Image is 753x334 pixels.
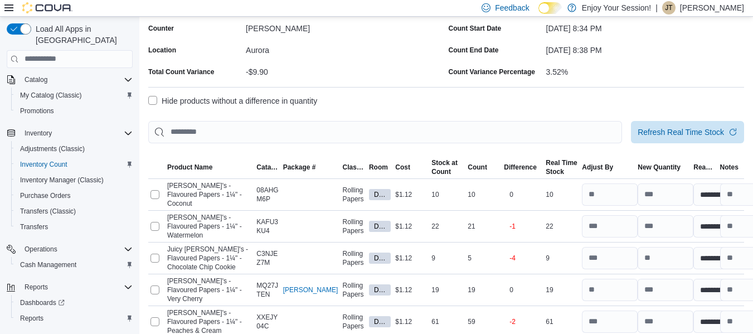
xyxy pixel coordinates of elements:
[680,1,744,14] p: [PERSON_NAME]
[148,46,176,55] label: Location
[167,163,212,172] span: Product Name
[449,67,535,76] div: Count Variance Percentage
[509,285,513,294] p: 0
[11,295,137,311] a: Dashboards
[495,2,529,13] span: Feedback
[16,158,72,171] a: Inventory Count
[720,163,739,172] span: Notes
[283,285,338,294] a: [PERSON_NAME]
[20,176,104,185] span: Inventory Manager (Classic)
[393,315,429,328] div: $1.12
[449,24,502,33] label: Count Start Date
[429,220,465,233] div: 22
[20,127,133,140] span: Inventory
[20,160,67,169] span: Inventory Count
[431,167,458,176] div: Count
[167,277,252,303] span: Juicy Jay's - Flavoured Papers - 1¼" - Very Cherry
[16,258,133,272] span: Cash Management
[11,141,137,157] button: Adjustments (Classic)
[369,221,391,232] span: Default
[16,104,133,118] span: Promotions
[148,67,214,76] div: Total Count Variance
[2,241,137,257] button: Operations
[395,163,410,172] span: Cost
[369,189,391,200] span: Default
[11,204,137,219] button: Transfers (Classic)
[20,191,71,200] span: Purchase Orders
[582,1,652,14] p: Enjoy Your Session!
[20,243,133,256] span: Operations
[11,103,137,119] button: Promotions
[509,222,516,231] p: -1
[2,125,137,141] button: Inventory
[16,142,89,156] a: Adjustments (Classic)
[665,1,672,14] span: JT
[20,144,85,153] span: Adjustments (Classic)
[16,220,133,234] span: Transfers
[16,296,69,309] a: Dashboards
[543,283,580,297] div: 19
[256,163,278,172] span: Catalog SKU
[429,251,465,265] div: 9
[468,163,487,172] span: Count
[25,245,57,254] span: Operations
[374,190,386,200] span: Default
[465,251,502,265] div: 5
[256,249,278,267] span: C3NJEZ7M
[369,284,391,296] span: Default
[20,91,82,100] span: My Catalog (Classic)
[16,104,59,118] a: Promotions
[246,41,444,55] div: Aurora
[16,89,86,102] a: My Catalog (Classic)
[431,158,458,176] span: Stock at Count
[20,73,133,86] span: Catalog
[22,2,72,13] img: Cova
[369,253,391,264] span: Default
[546,63,744,76] div: 3.52%
[429,283,465,297] div: 19
[509,254,516,263] p: -4
[25,283,48,292] span: Reports
[509,190,513,199] p: 0
[11,172,137,188] button: Inventory Manager (Classic)
[393,283,429,297] div: $1.12
[16,296,133,309] span: Dashboards
[16,220,52,234] a: Transfers
[374,285,386,295] span: Default
[20,107,54,115] span: Promotions
[431,158,458,167] div: Stock at
[662,1,676,14] div: Jeremy Tremblett
[256,313,278,331] span: XXEJY04C
[638,163,681,172] div: New Quantity
[543,251,580,265] div: 9
[341,215,367,238] div: Rolling Papers
[16,89,133,102] span: My Catalog (Classic)
[20,207,76,216] span: Transfers (Classic)
[341,311,367,333] div: Rolling Papers
[582,163,613,172] span: Adjust By
[16,258,81,272] a: Cash Management
[429,188,465,201] div: 10
[538,2,562,14] input: Dark Mode
[367,161,393,174] button: Room
[465,315,502,328] div: 59
[543,220,580,233] div: 22
[167,213,252,240] span: Juicy Jay's - Flavoured Papers - 1¼" - Watermelon
[256,186,278,204] span: 08AHGM6P
[256,217,278,235] span: KAFU3KU4
[16,189,75,202] a: Purchase Orders
[165,161,254,174] button: Product Name
[283,163,316,172] span: Package #
[20,73,52,86] button: Catalog
[393,188,429,201] div: $1.12
[11,188,137,204] button: Purchase Orders
[465,188,502,201] div: 10
[449,46,499,55] label: Count End Date
[246,63,444,76] div: -$9.90
[638,127,724,138] span: Refresh Real Time Stock
[2,279,137,295] button: Reports
[20,314,43,323] span: Reports
[504,163,537,172] span: Difference
[16,173,108,187] a: Inventory Manager (Classic)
